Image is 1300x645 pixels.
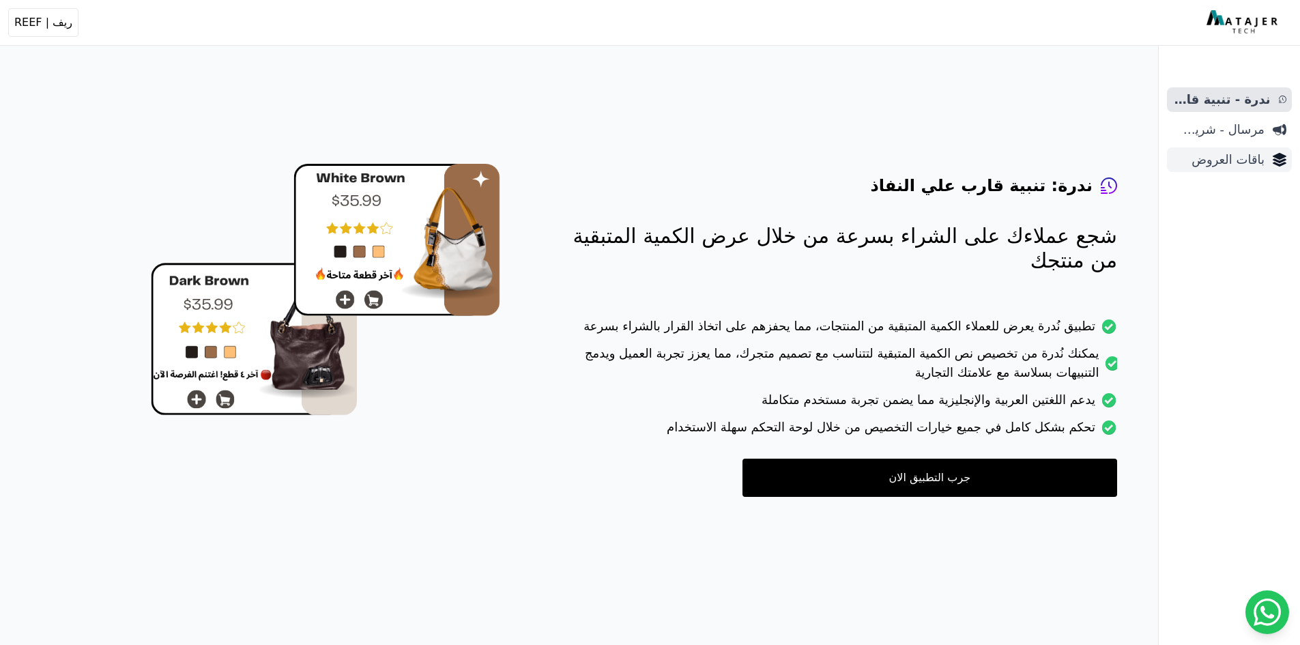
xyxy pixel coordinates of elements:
img: MatajerTech Logo [1207,10,1281,35]
span: باقات العروض [1172,150,1265,169]
span: ريف | REEF [14,14,72,31]
li: يمكنك نُدرة من تخصيص نص الكمية المتبقية لتتناسب مع تصميم متجرك، مما يعزز تجربة العميل ويدمج التنب... [555,344,1117,390]
p: شجع عملاءك على الشراء بسرعة من خلال عرض الكمية المتبقية من منتجك [555,224,1117,273]
h4: ندرة: تنبية قارب علي النفاذ [870,175,1093,197]
span: مرسال - شريط دعاية [1172,120,1265,139]
li: يدعم اللغتين العربية والإنجليزية مما يضمن تجربة مستخدم متكاملة [555,390,1117,418]
li: تحكم بشكل كامل في جميع خيارات التخصيص من خلال لوحة التحكم سهلة الاستخدام [555,418,1117,445]
button: ريف | REEF [8,8,78,37]
img: hero [151,164,500,416]
span: ندرة - تنبية قارب علي النفاذ [1172,90,1271,109]
li: تطبيق نُدرة يعرض للعملاء الكمية المتبقية من المنتجات، مما يحفزهم على اتخاذ القرار بالشراء بسرعة [555,317,1117,344]
a: جرب التطبيق الان [742,459,1117,497]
